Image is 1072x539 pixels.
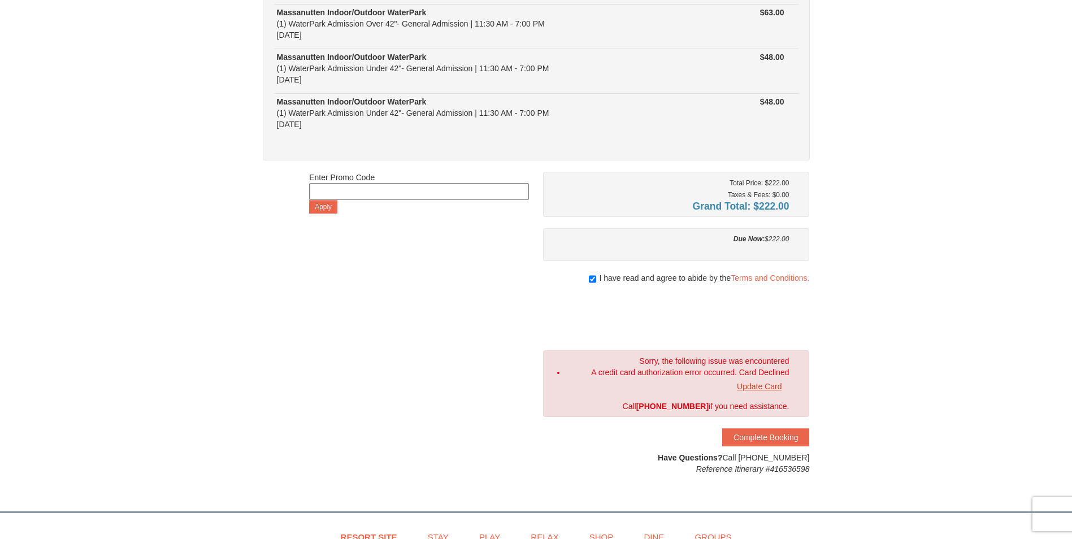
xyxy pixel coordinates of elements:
button: Complete Booking [722,428,809,446]
span: I have read and agree to abide by the [599,272,809,284]
strong: Due Now: [734,235,765,243]
strong: $48.00 [760,97,784,106]
small: Total Price: $222.00 [730,179,789,187]
strong: Massanutten Indoor/Outdoor WaterPark [277,97,427,106]
h4: Grand Total: $222.00 [552,201,789,212]
div: (1) WaterPark Admission Under 42"- General Admission | 11:30 AM - 7:00 PM [DATE] [277,51,673,85]
strong: $48.00 [760,53,784,62]
a: Terms and Conditions. [731,273,809,282]
strong: Massanutten Indoor/Outdoor WaterPark [277,53,427,62]
div: $222.00 [552,233,789,245]
div: (1) WaterPark Admission Under 42"- General Admission | 11:30 AM - 7:00 PM [DATE] [277,96,673,130]
div: Call if you need assistance. [552,401,789,412]
div: Enter Promo Code [309,172,529,214]
button: Apply [309,200,337,214]
strong: Have Questions? [658,453,722,462]
em: Reference Itinerary #416536598 [696,464,810,473]
li: A credit card authorization error occurred. Card Declined [566,367,789,395]
iframe: reCAPTCHA [637,295,809,339]
div: Sorry, the following issue was encountered [543,350,810,417]
strong: $63.00 [760,8,784,17]
div: Call [PHONE_NUMBER] [543,452,810,475]
small: Taxes & Fees: $0.00 [728,191,789,199]
a: Update Card [730,378,789,395]
div: (1) WaterPark Admission Over 42"- General Admission | 11:30 AM - 7:00 PM [DATE] [277,7,673,41]
strong: [PHONE_NUMBER] [636,402,709,411]
strong: Massanutten Indoor/Outdoor WaterPark [277,8,427,17]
